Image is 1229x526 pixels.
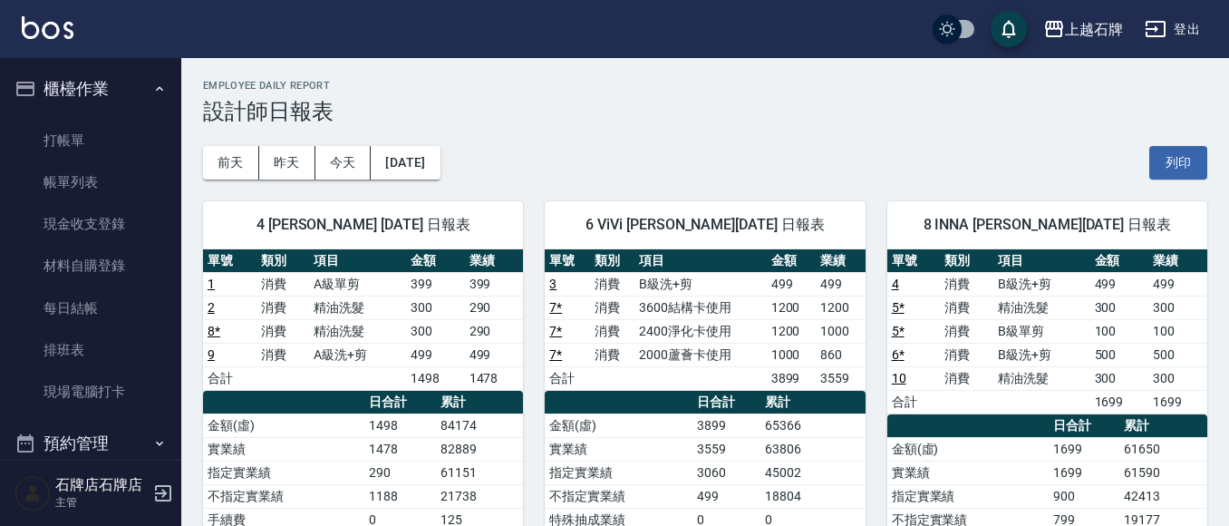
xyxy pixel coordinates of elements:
a: 2 [208,300,215,315]
td: 499 [1090,272,1149,296]
td: 1699 [1049,437,1120,461]
td: 精油洗髮 [309,319,405,343]
td: 100 [1148,319,1207,343]
td: 消費 [256,343,310,366]
p: 主管 [55,494,148,511]
td: 300 [1090,296,1149,319]
td: 300 [406,319,465,343]
td: 300 [1090,366,1149,390]
td: 1000 [767,343,817,366]
td: 900 [1049,484,1120,508]
td: 1498 [406,366,465,390]
td: 消費 [256,319,310,343]
button: 上越石牌 [1036,11,1130,48]
td: 300 [1148,296,1207,319]
th: 金額 [767,249,817,273]
td: 3899 [692,414,760,437]
td: 金額(虛) [887,437,1049,461]
th: 類別 [940,249,993,273]
td: 61151 [436,461,524,484]
td: 1200 [767,296,817,319]
td: 84174 [436,414,524,437]
table: a dense table [545,249,865,391]
td: 499 [465,343,524,366]
td: 消費 [940,272,993,296]
td: 3060 [692,461,760,484]
button: 登出 [1137,13,1207,46]
td: 399 [406,272,465,296]
td: 499 [816,272,866,296]
th: 項目 [993,249,1089,273]
td: 3600結構卡使用 [634,296,766,319]
td: 100 [1090,319,1149,343]
h2: Employee Daily Report [203,80,1207,92]
td: 290 [364,461,436,484]
td: 3559 [692,437,760,461]
td: 不指定實業績 [545,484,692,508]
span: 6 ViVi [PERSON_NAME][DATE] 日報表 [566,216,843,234]
td: 860 [816,343,866,366]
th: 日合計 [364,391,436,414]
th: 單號 [203,249,256,273]
td: 金額(虛) [203,414,364,437]
td: 290 [465,296,524,319]
td: 1699 [1049,461,1120,484]
td: 300 [406,296,465,319]
td: 消費 [256,272,310,296]
td: 不指定實業績 [203,484,364,508]
a: 每日結帳 [7,287,174,329]
a: 打帳單 [7,120,174,161]
button: [DATE] [371,146,440,180]
td: 500 [1090,343,1149,366]
a: 4 [892,277,899,291]
td: 82889 [436,437,524,461]
td: 指定實業績 [887,484,1049,508]
th: 累計 [436,391,524,414]
button: save [991,11,1027,47]
td: 1478 [465,366,524,390]
td: 指定實業績 [203,461,364,484]
td: 21738 [436,484,524,508]
td: 精油洗髮 [309,296,405,319]
td: B級洗+剪 [993,343,1089,366]
a: 現場電腦打卡 [7,371,174,413]
td: 消費 [940,319,993,343]
td: 499 [692,484,760,508]
td: 3559 [816,366,866,390]
td: 61650 [1119,437,1207,461]
td: 399 [465,272,524,296]
h5: 石牌店石牌店 [55,476,148,494]
th: 金額 [406,249,465,273]
td: 500 [1148,343,1207,366]
td: 實業績 [545,437,692,461]
span: 8 INNA [PERSON_NAME][DATE] 日報表 [909,216,1185,234]
th: 單號 [545,249,589,273]
td: B級洗+剪 [634,272,766,296]
td: 消費 [256,296,310,319]
td: 499 [767,272,817,296]
a: 排班表 [7,329,174,371]
th: 項目 [309,249,405,273]
a: 1 [208,277,215,291]
h3: 設計師日報表 [203,99,1207,124]
th: 類別 [256,249,310,273]
td: 指定實業績 [545,461,692,484]
button: 預約管理 [7,420,174,467]
td: 61590 [1119,461,1207,484]
td: 499 [406,343,465,366]
td: 1000 [816,319,866,343]
button: 昨天 [259,146,315,180]
th: 累計 [760,391,866,414]
td: 1498 [364,414,436,437]
th: 業績 [816,249,866,273]
td: 2400淨化卡使用 [634,319,766,343]
a: 材料自購登錄 [7,245,174,287]
th: 項目 [634,249,766,273]
td: 消費 [590,296,634,319]
th: 金額 [1090,249,1149,273]
td: 實業績 [887,461,1049,484]
td: 499 [1148,272,1207,296]
td: A級洗+剪 [309,343,405,366]
td: 1478 [364,437,436,461]
td: 1200 [816,296,866,319]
